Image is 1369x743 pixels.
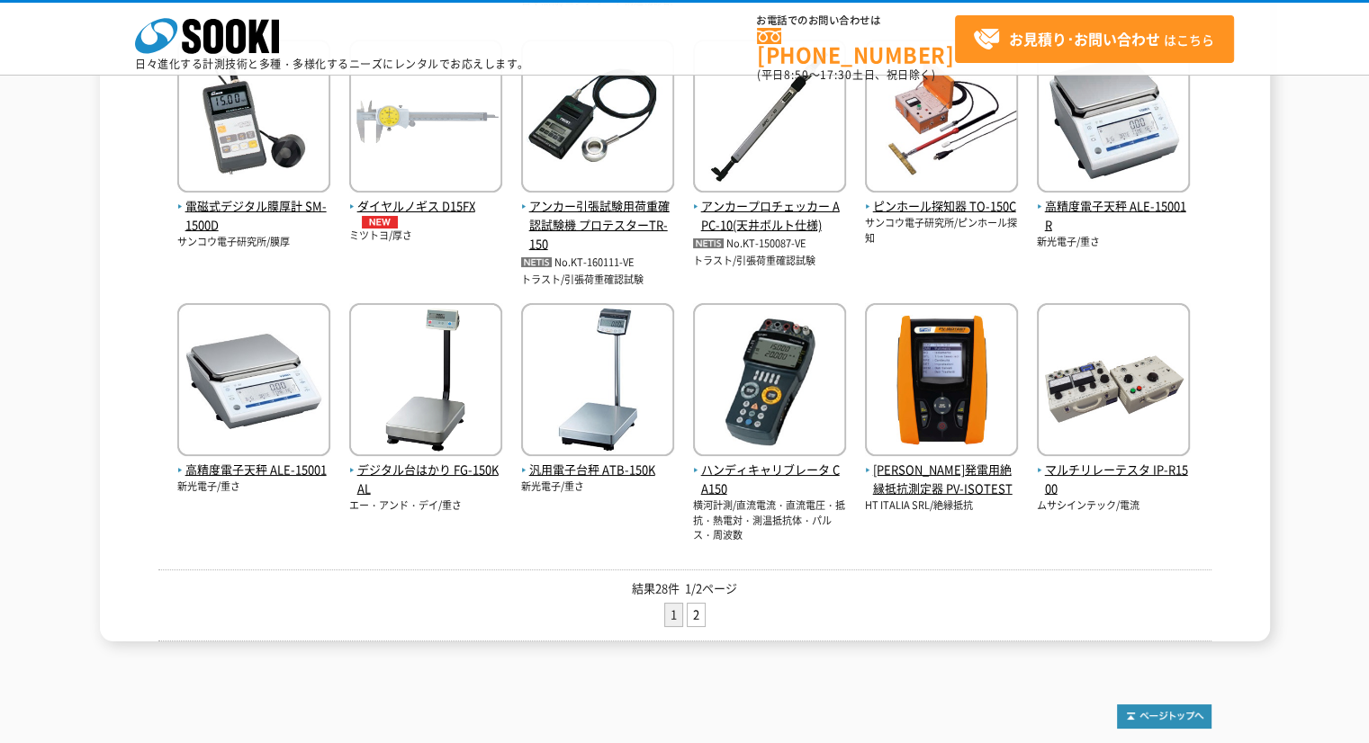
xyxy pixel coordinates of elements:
span: アンカー引張試験用荷重確認試験機 プロテスターTR-150 [521,197,674,253]
span: 電磁式デジタル膜厚計 SM-1500D [177,197,330,235]
span: はこちら [973,26,1214,53]
img: TO-150C [865,40,1018,197]
span: お電話でのお問い合わせは [757,15,955,26]
img: ATB-150K [521,303,674,461]
a: [PHONE_NUMBER] [757,28,955,65]
a: デジタル台はかり FG-150KAL [349,443,502,498]
p: HT ITALIA SRL/絶縁抵抗 [865,498,1018,514]
img: D15FX [349,40,502,197]
img: プロテスターTR-150 [521,40,674,197]
span: (平日 ～ 土日、祝日除く) [757,67,935,83]
span: ピンホール探知器 TO-150C [865,197,1018,216]
p: No.KT-160111-VE [521,254,674,273]
span: アンカープロチェッカー APC-10(天井ボルト仕様) [693,197,846,235]
p: サンコウ電子研究所/膜厚 [177,235,330,250]
p: 横河計測/直流電流・直流電圧・抵抗・熱電対・測温抵抗体・パルス・周波数 [693,498,846,543]
span: 汎用電子台秤 ATB-150K [521,461,674,479]
p: サンコウ電子研究所/ピンホール探知 [865,216,1018,246]
a: 電磁式デジタル膜厚計 SM-1500D [177,179,330,235]
img: APC-10(天井ボルト仕様) [693,40,846,197]
a: アンカー引張試験用荷重確認試験機 プロテスターTR-150 [521,179,674,254]
p: 日々進化する計測技術と多種・多様化するニーズにレンタルでお応えします。 [135,58,529,69]
span: 8:50 [784,67,809,83]
a: 高精度電子天秤 ALE-15001 [177,443,330,480]
p: No.KT-150087-VE [693,235,846,254]
span: ハンディキャリブレータ CA150 [693,461,846,498]
span: 高精度電子天秤 ALE-15001R [1037,197,1190,235]
img: SM-1500D [177,40,330,197]
a: ダイヤルノギス D15FXNEW [349,179,502,229]
a: ピンホール探知器 TO-150C [865,179,1018,217]
span: マルチリレーテスタ IP-R1500 [1037,461,1190,498]
a: お見積り･お問い合わせはこちら [955,15,1234,63]
img: トップページへ [1117,704,1211,729]
p: エー・アンド・デイ/重さ [349,498,502,514]
img: CA150 [693,303,846,461]
a: アンカープロチェッカー APC-10(天井ボルト仕様) [693,179,846,235]
a: [PERSON_NAME]発電用絶縁抵抗測定器 PV-ISOTEST [865,443,1018,498]
p: 新光電子/重さ [1037,235,1190,250]
span: 高精度電子天秤 ALE-15001 [177,461,330,479]
span: 17:30 [820,67,852,83]
a: マルチリレーテスタ IP-R1500 [1037,443,1190,498]
span: デジタル台はかり FG-150KAL [349,461,502,498]
li: 1 [664,603,683,627]
img: ALE-15001R [1037,40,1190,197]
strong: お見積り･お問い合わせ [1009,28,1160,49]
span: ダイヤルノギス D15FX [349,197,502,228]
img: IP-R1500 [1037,303,1190,461]
img: FG-150KAL [349,303,502,461]
span: [PERSON_NAME]発電用絶縁抵抗測定器 PV-ISOTEST [865,461,1018,498]
a: 2 [688,604,705,626]
p: 結果28件 1/2ページ [158,579,1211,598]
p: ミツトヨ/厚さ [349,228,502,244]
p: ムサシインテック/電流 [1037,498,1190,514]
a: 高精度電子天秤 ALE-15001R [1037,179,1190,235]
img: PV-ISOTEST [865,303,1018,461]
img: NEW [357,216,402,228]
a: ハンディキャリブレータ CA150 [693,443,846,498]
img: ALE-15001 [177,303,330,461]
p: トラスト/引張荷重確認試験 [521,273,674,288]
p: 新光電子/重さ [177,479,330,495]
p: トラスト/引張荷重確認試験 [693,254,846,269]
a: 汎用電子台秤 ATB-150K [521,443,674,480]
p: 新光電子/重さ [521,479,674,495]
